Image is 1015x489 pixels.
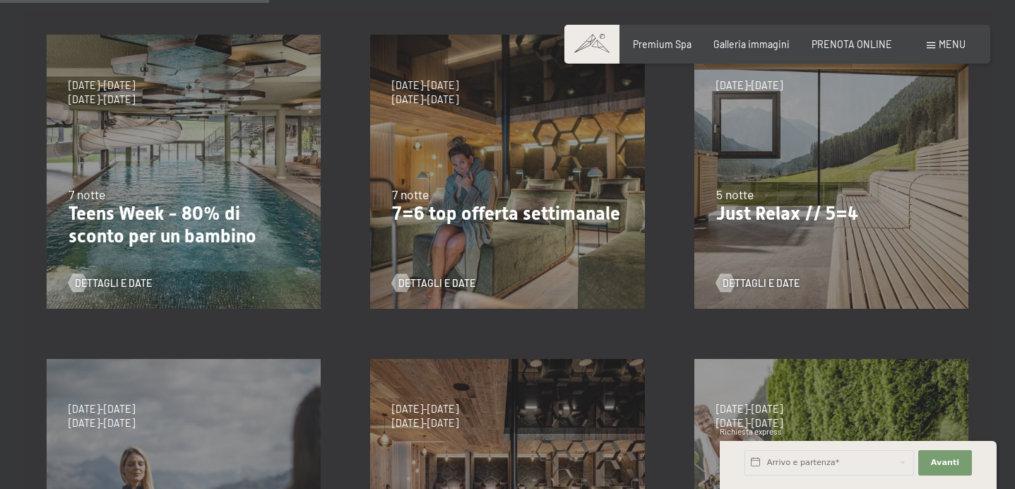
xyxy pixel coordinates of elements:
span: [DATE]-[DATE] [392,93,458,107]
a: Premium Spa [633,38,691,50]
a: Dettagli e Date [716,276,800,290]
span: Avanti [931,457,959,469]
span: [DATE]-[DATE] [392,402,458,416]
span: [DATE]-[DATE] [392,78,458,93]
span: Dettagli e Date [723,276,800,290]
p: 7=6 top offerta settimanale [392,203,622,225]
a: PRENOTA ONLINE [812,38,892,50]
span: Richiesta express [720,427,782,436]
span: [DATE]-[DATE] [716,416,783,430]
a: Galleria immagini [713,38,790,50]
span: 5 notte [716,187,754,202]
span: [DATE]-[DATE] [69,402,135,416]
span: 7 notte [69,187,105,202]
p: Just Relax // 5=4 [716,203,946,225]
button: Avanti [918,450,972,476]
span: [DATE]-[DATE] [69,93,135,107]
span: Dettagli e Date [398,276,475,290]
span: [DATE]-[DATE] [716,78,783,93]
p: Teens Week - 80% di sconto per un bambino [69,203,299,247]
a: Dettagli e Date [69,276,152,290]
span: Dettagli e Date [75,276,152,290]
a: Dettagli e Date [392,276,475,290]
span: 7 notte [392,187,429,202]
span: [DATE]-[DATE] [69,416,135,430]
span: [DATE]-[DATE] [392,416,458,430]
span: [DATE]-[DATE] [716,402,783,416]
span: Menu [939,38,966,50]
span: [DATE]-[DATE] [69,78,135,93]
